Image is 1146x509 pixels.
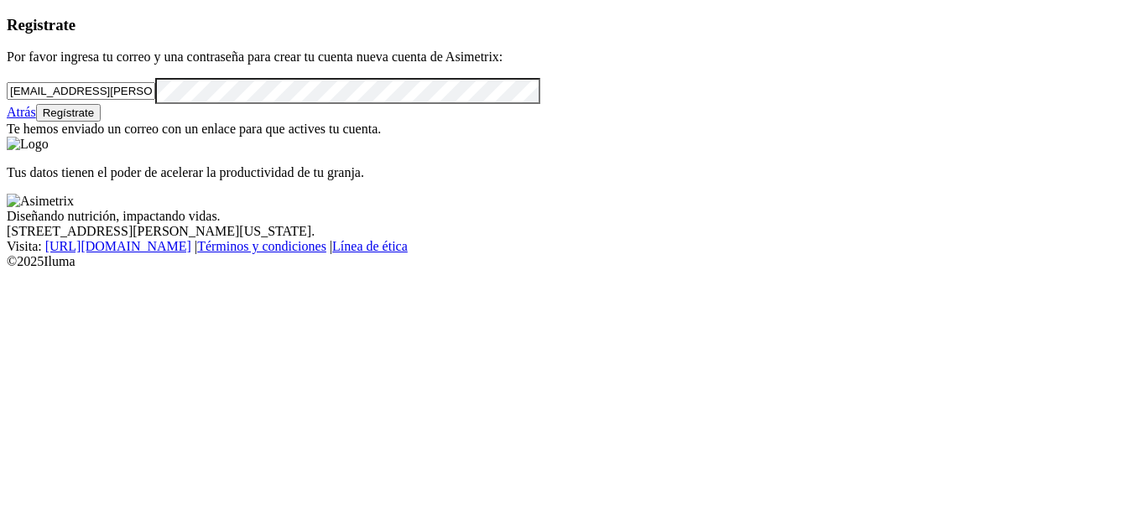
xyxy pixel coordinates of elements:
[197,239,326,253] a: Términos y condiciones
[7,224,1139,239] div: [STREET_ADDRESS][PERSON_NAME][US_STATE].
[7,254,1139,269] div: © 2025 Iluma
[7,82,155,100] input: Tu correo
[7,194,74,209] img: Asimetrix
[7,165,1139,180] p: Tus datos tienen el poder de acelerar la productividad de tu granja.
[7,16,1139,34] h3: Registrate
[7,49,1139,65] p: Por favor ingresa tu correo y una contraseña para crear tu cuenta nueva cuenta de Asimetrix:
[7,239,1139,254] div: Visita : | |
[7,105,36,119] a: Atrás
[7,137,49,152] img: Logo
[36,104,102,122] button: Regístrate
[45,239,191,253] a: [URL][DOMAIN_NAME]
[7,209,1139,224] div: Diseñando nutrición, impactando vidas.
[332,239,408,253] a: Línea de ética
[7,122,1139,137] div: Te hemos enviado un correo con un enlace para que actives tu cuenta.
